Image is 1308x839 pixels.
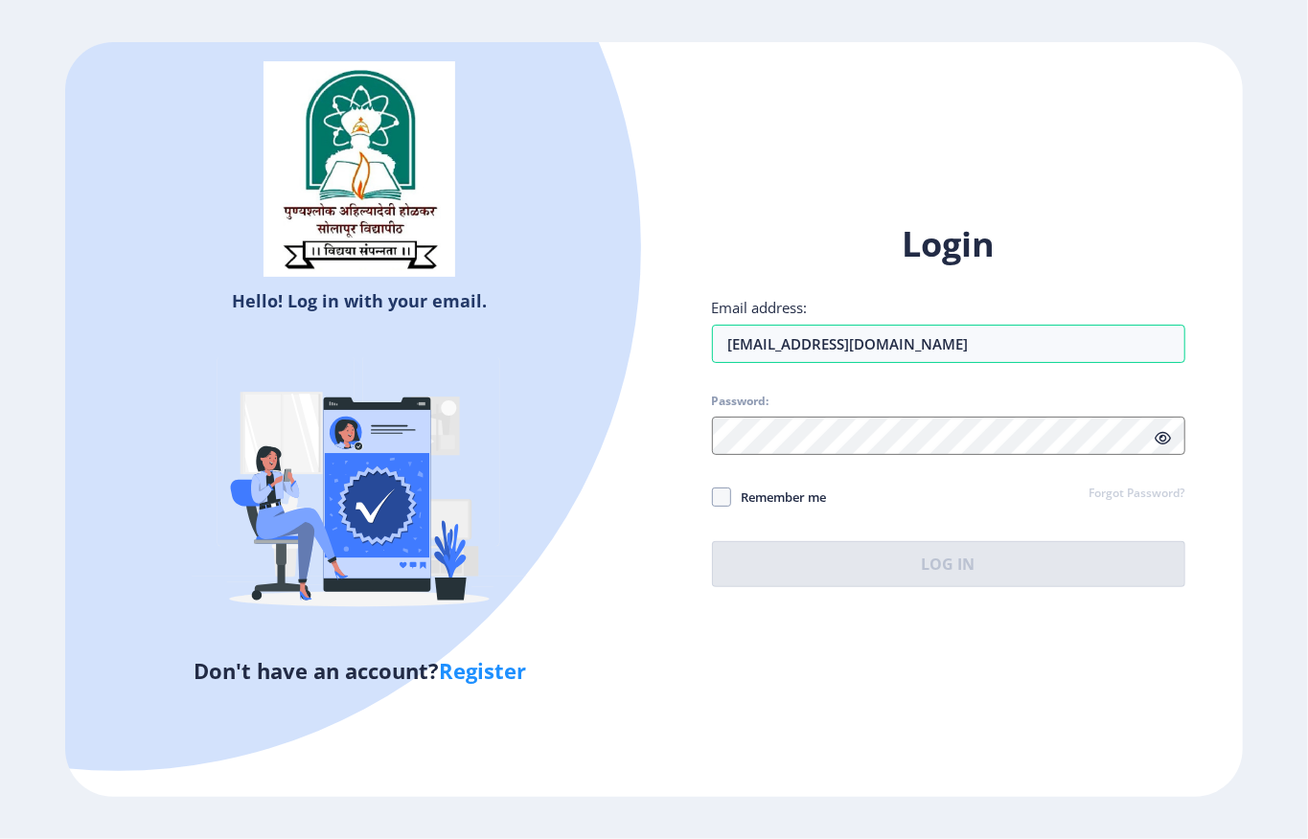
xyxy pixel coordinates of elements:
h5: Don't have an account? [80,655,639,686]
label: Email address: [712,298,808,317]
img: Verified-rafiki.svg [192,320,527,655]
label: Password: [712,394,769,409]
button: Log In [712,541,1185,587]
img: sulogo.png [264,61,455,278]
input: Email address [712,325,1185,363]
a: Forgot Password? [1090,486,1185,503]
span: Remember me [731,486,827,509]
h1: Login [712,221,1185,267]
a: Register [439,656,526,685]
